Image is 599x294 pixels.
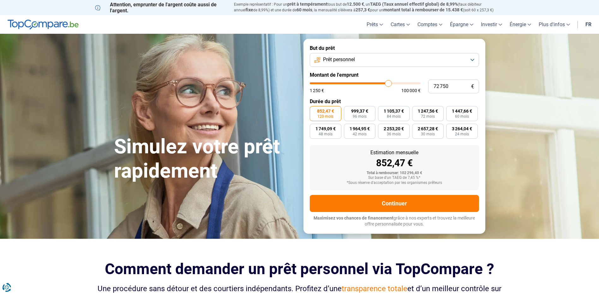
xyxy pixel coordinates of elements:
span: 60 mois [455,115,469,118]
label: But du prêt [310,45,479,51]
button: Continuer [310,195,479,212]
span: 1 447,66 € [452,109,472,113]
span: TAEG (Taux annuel effectif global) de 8,99% [370,2,458,7]
span: montant total à rembourser de 15.438 € [383,7,463,12]
span: 60 mois [297,7,312,12]
div: 852,47 € [315,158,474,168]
a: Épargne [446,15,477,34]
span: 12.500 € [347,2,364,7]
label: Durée du prêt [310,98,479,104]
span: 84 mois [387,115,401,118]
span: 2 657,28 € [418,126,438,131]
span: 1 250 € [310,88,324,93]
p: Attention, emprunter de l'argent coûte aussi de l'argent. [95,2,226,14]
span: transparence totale [342,284,407,293]
span: 999,37 € [351,109,368,113]
span: € [471,84,474,89]
a: Énergie [506,15,535,34]
a: Prêts [363,15,387,34]
a: Cartes [387,15,414,34]
span: 30 mois [421,132,435,136]
span: 852,47 € [317,109,334,113]
span: 257,3 € [356,7,370,12]
span: prêt à tempérament [287,2,327,7]
span: 1 247,56 € [418,109,438,113]
a: Plus d'infos [535,15,574,34]
div: *Sous réserve d'acceptation par les organismes prêteurs [315,181,474,185]
label: Montant de l'emprunt [310,72,479,78]
span: Maximisez vos chances de financement [314,215,393,220]
a: Investir [477,15,506,34]
span: 72 mois [421,115,435,118]
span: 1 105,37 € [384,109,404,113]
span: 1 749,09 € [315,126,336,131]
img: TopCompare [8,20,79,30]
div: Total à rembourser: 102 296,40 € [315,171,474,175]
span: 100 000 € [401,88,421,93]
span: 2 253,20 € [384,126,404,131]
span: Prêt personnel [323,56,355,63]
span: 96 mois [353,115,367,118]
a: fr [582,15,595,34]
span: 36 mois [387,132,401,136]
div: Estimation mensuelle [315,150,474,155]
span: 3 264,04 € [452,126,472,131]
button: Prêt personnel [310,53,479,67]
div: Sur base d'un TAEG de 7,45 %* [315,176,474,180]
p: grâce à nos experts et trouvez la meilleure offre personnalisée pour vous. [310,215,479,227]
span: 48 mois [319,132,332,136]
span: 1 964,95 € [350,126,370,131]
a: Comptes [414,15,446,34]
span: 24 mois [455,132,469,136]
span: 42 mois [353,132,367,136]
span: fixe [246,7,253,12]
h2: Comment demander un prêt personnel via TopCompare ? [95,260,504,278]
p: Exemple représentatif : Pour un tous but de , un (taux débiteur annuel de 8,99%) et une durée de ... [234,2,504,13]
span: 120 mois [317,115,333,118]
h1: Simulez votre prêt rapidement [114,135,296,183]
